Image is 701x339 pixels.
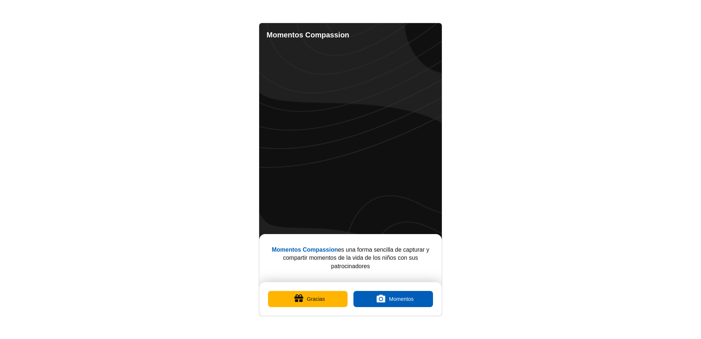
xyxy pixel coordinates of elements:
[272,247,338,253] b: Momentos Compassion
[390,28,405,42] a: Completed Moments
[267,31,349,39] b: Momentos Compassion
[420,28,434,42] a: Ajustes
[268,291,348,307] button: Gracias
[271,246,430,270] p: es una forma sencilla de capturar y compartir momentos de la vida de los niños con sus patrocinad...
[353,291,433,307] label: Momentos
[405,28,420,42] a: Contacto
